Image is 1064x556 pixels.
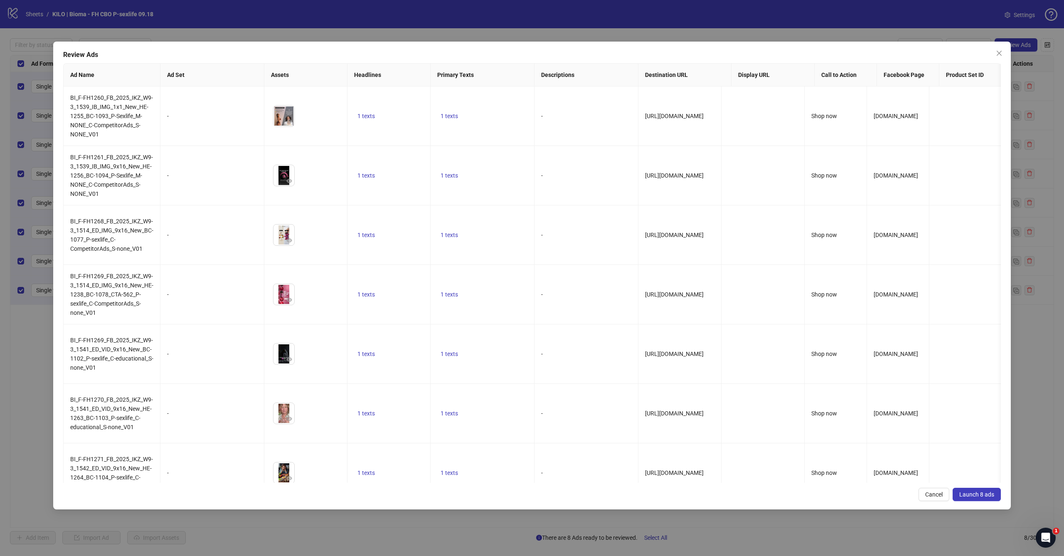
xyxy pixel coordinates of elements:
span: BI_F-FH1270_FB_2025_IKZ_W9-3_1541_ED_VID_9x16_New_HE-1263_BC-1103_P-sexlife_C-educational_S-none_V01 [70,396,153,430]
span: Shop now [811,113,837,119]
div: [DOMAIN_NAME] [874,290,922,299]
span: - [541,470,543,476]
span: 1 texts [441,410,458,417]
span: 1 texts [441,113,458,119]
span: Shop now [811,470,837,476]
button: 1 texts [437,111,461,121]
span: - [541,232,543,238]
button: Preview [284,176,294,186]
span: BI_F-FH1271_FB_2025_IKZ_W9-3_1542_ED_VID_9x16_New_HE-1264_BC-1104_P-sexlife_C-educational_S-none_V01 [70,456,153,490]
div: [DOMAIN_NAME] [874,230,922,240]
button: Preview [284,354,294,364]
span: - [541,291,543,298]
span: - [541,172,543,179]
button: Preview [284,116,294,126]
span: eye [286,237,292,243]
img: Asset 1 [273,284,294,305]
button: 1 texts [437,171,461,180]
th: Ad Set [160,64,264,86]
img: Asset 1 [273,106,294,126]
span: [URL][DOMAIN_NAME] [645,172,704,179]
span: 1 texts [357,410,375,417]
span: BI_F-FH1261_FB_2025_IKZ_W9-3_1539_IB_IMG_9x16_New_HE-1256_BC-1094_P-Sexlife_M-NONE_C-CompetitorAd... [70,154,153,197]
button: Cancel [919,488,949,501]
span: BI_F-FH1269_FB_2025_IKZ_W9-3_1541_ED_VID_9x16_New_BC-1102_P-sexlife_C-educational_S-none_V01 [70,337,153,371]
span: 1 texts [357,232,375,238]
span: Launch 8 ads [959,491,994,498]
button: 1 texts [354,289,378,299]
button: 1 texts [437,349,461,359]
button: 1 texts [354,230,378,240]
span: 1 texts [441,351,458,357]
button: 1 texts [437,289,461,299]
img: Asset 1 [273,403,294,424]
iframe: Intercom live chat [1036,528,1056,548]
th: Destination URL [638,64,731,86]
span: 1 [1053,528,1059,534]
span: 1 texts [357,470,375,476]
span: Shop now [811,291,837,298]
button: Preview [284,473,294,483]
th: Facebook Page [877,64,939,86]
span: - [541,351,543,357]
button: 1 texts [354,468,378,478]
button: 1 texts [437,230,461,240]
div: [DOMAIN_NAME] [874,349,922,358]
div: [DOMAIN_NAME] [874,468,922,477]
img: Asset 1 [273,343,294,364]
span: 1 texts [357,113,375,119]
span: [URL][DOMAIN_NAME] [645,351,704,357]
div: [DOMAIN_NAME] [874,111,922,121]
button: Preview [284,414,294,424]
span: 1 texts [357,172,375,179]
button: 1 texts [354,171,378,180]
span: eye [286,356,292,362]
th: Primary Texts [431,64,534,86]
div: - [167,171,257,180]
span: BI_F-FH1260_FB_2025_IKZ_W9-3_1539_IB_IMG_1x1_New_HE-1255_BC-1093_P-Sexlife_M-NONE_C-CompetitorAds... [70,94,153,138]
th: Ad Name [64,64,160,86]
span: [URL][DOMAIN_NAME] [645,410,704,417]
div: - [167,290,257,299]
button: Preview [284,235,294,245]
span: eye [286,297,292,303]
th: Assets [264,64,347,86]
button: 1 texts [354,349,378,359]
img: Asset 1 [273,165,294,186]
span: [URL][DOMAIN_NAME] [645,291,704,298]
span: - [541,410,543,417]
div: - [167,230,257,240]
th: Descriptions [534,64,638,86]
div: - [167,409,257,418]
span: 1 texts [441,470,458,476]
th: Headlines [347,64,431,86]
span: [URL][DOMAIN_NAME] [645,232,704,238]
button: 1 texts [437,408,461,418]
span: 1 texts [441,291,458,298]
th: Product Set ID [939,64,1022,86]
span: - [541,113,543,119]
button: Launch 8 ads [953,488,1001,501]
span: 1 texts [357,291,375,298]
span: Shop now [811,172,837,179]
span: eye [286,178,292,184]
button: 1 texts [437,468,461,478]
span: eye [286,416,292,422]
span: 1 texts [357,351,375,357]
span: eye [286,119,292,124]
button: 1 texts [354,111,378,121]
div: Review Ads [63,50,1001,60]
div: [DOMAIN_NAME] [874,171,922,180]
span: Shop now [811,232,837,238]
span: 1 texts [441,232,458,238]
img: Asset 1 [273,462,294,483]
img: Asset 1 [273,225,294,245]
div: - [167,468,257,477]
span: BI_F-FH1269_FB_2025_IKZ_W9-3_1514_ED_IMG_9x16_New_HE-1238_BC-1078_CTA-562_P-sexlife_C-CompetitorA... [70,273,153,316]
span: 1 texts [441,172,458,179]
div: [DOMAIN_NAME] [874,409,922,418]
div: - [167,349,257,358]
span: [URL][DOMAIN_NAME] [645,113,704,119]
th: Display URL [731,64,815,86]
span: [URL][DOMAIN_NAME] [645,470,704,476]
